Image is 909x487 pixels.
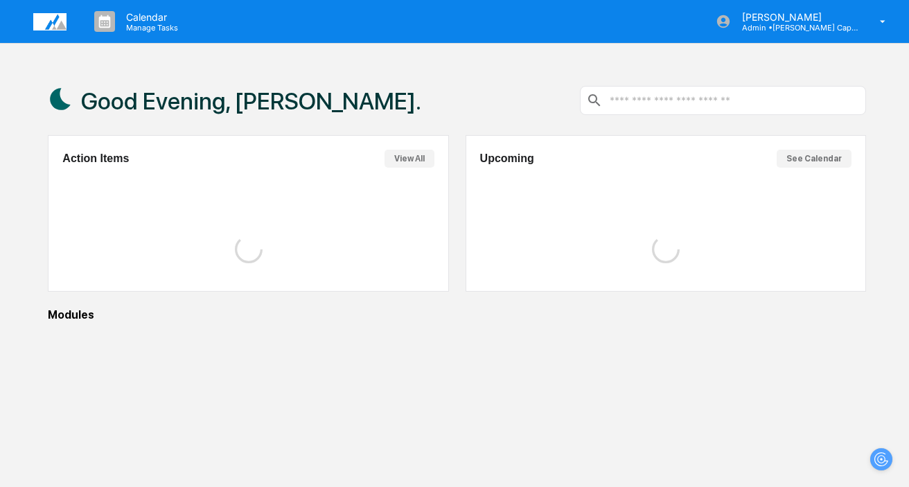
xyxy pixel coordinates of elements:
h2: Action Items [62,152,129,165]
h1: Good Evening, [PERSON_NAME]. [81,87,421,115]
button: View All [385,150,434,168]
button: See Calendar [777,150,851,168]
p: [PERSON_NAME] [731,11,860,23]
p: Manage Tasks [115,23,185,33]
h2: Upcoming [480,152,534,165]
p: Admin • [PERSON_NAME] Capital Management [731,23,860,33]
p: Calendar [115,11,185,23]
img: logo [33,13,67,30]
div: Modules [48,308,866,321]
